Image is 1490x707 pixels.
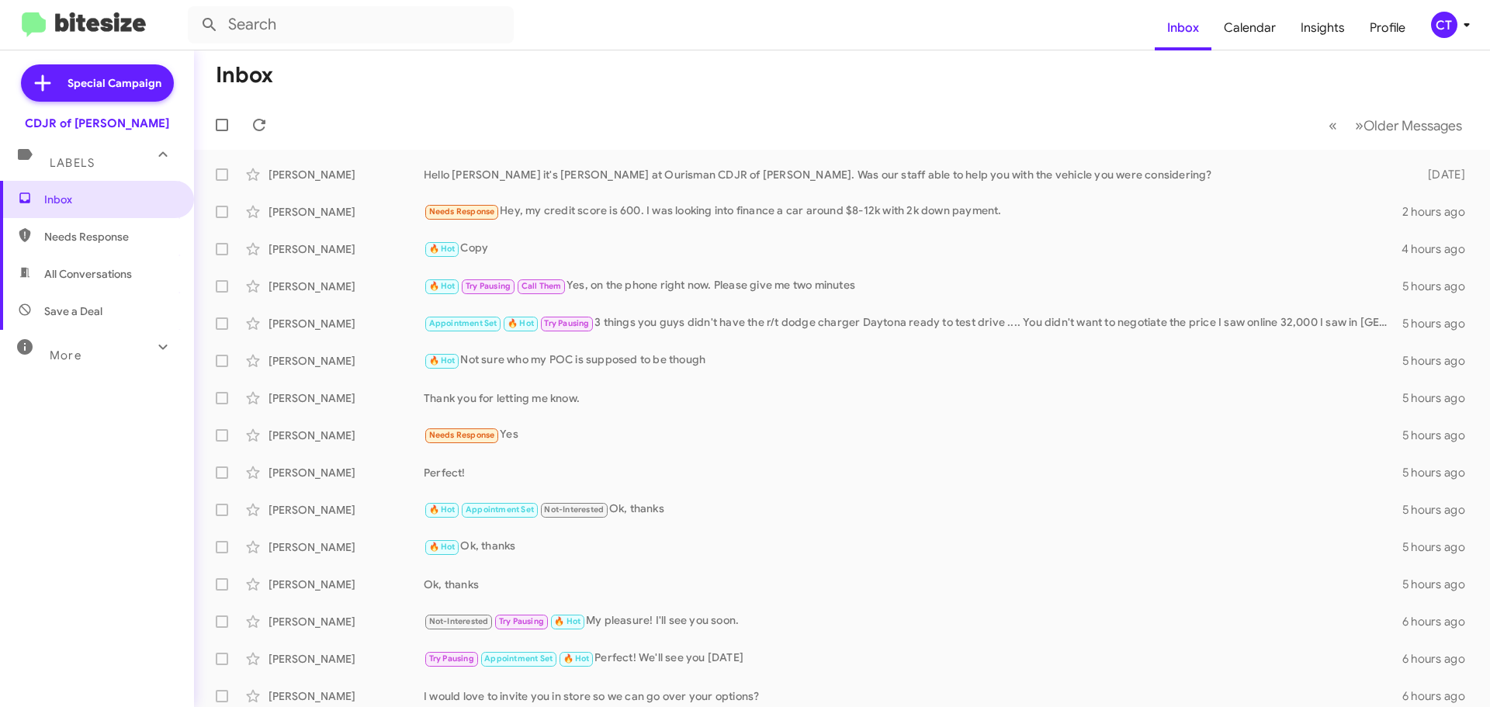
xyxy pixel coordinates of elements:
[1211,5,1288,50] a: Calendar
[1402,539,1478,555] div: 5 hours ago
[1346,109,1471,141] button: Next
[499,616,544,626] span: Try Pausing
[1355,116,1364,135] span: »
[1288,5,1357,50] a: Insights
[1402,651,1478,667] div: 6 hours ago
[424,688,1402,704] div: I would love to invite you in store so we can go over your options?
[269,502,424,518] div: [PERSON_NAME]
[429,244,456,254] span: 🔥 Hot
[424,352,1402,369] div: Not sure who my POC is supposed to be though
[188,6,514,43] input: Search
[466,504,534,515] span: Appointment Set
[424,314,1402,332] div: 3 things you guys didn't have the r/t dodge charger Daytona ready to test drive .... You didn't w...
[216,63,273,88] h1: Inbox
[424,240,1402,258] div: Copy
[429,318,497,328] span: Appointment Set
[50,156,95,170] span: Labels
[554,616,580,626] span: 🔥 Hot
[1364,117,1462,134] span: Older Messages
[44,192,176,207] span: Inbox
[508,318,534,328] span: 🔥 Hot
[429,430,495,440] span: Needs Response
[429,542,456,552] span: 🔥 Hot
[50,348,81,362] span: More
[1402,428,1478,443] div: 5 hours ago
[269,614,424,629] div: [PERSON_NAME]
[1402,688,1478,704] div: 6 hours ago
[1402,502,1478,518] div: 5 hours ago
[429,504,456,515] span: 🔥 Hot
[1402,577,1478,592] div: 5 hours ago
[424,167,1403,182] div: Hello [PERSON_NAME] it's [PERSON_NAME] at Ourisman CDJR of [PERSON_NAME]. Was our staff able to h...
[269,204,424,220] div: [PERSON_NAME]
[563,653,590,664] span: 🔥 Hot
[1403,167,1478,182] div: [DATE]
[269,279,424,294] div: [PERSON_NAME]
[424,538,1402,556] div: Ok, thanks
[1402,316,1478,331] div: 5 hours ago
[424,390,1402,406] div: Thank you for letting me know.
[269,688,424,704] div: [PERSON_NAME]
[521,281,562,291] span: Call Them
[1320,109,1471,141] nav: Page navigation example
[466,281,511,291] span: Try Pausing
[429,355,456,366] span: 🔥 Hot
[1357,5,1418,50] a: Profile
[429,206,495,217] span: Needs Response
[424,577,1402,592] div: Ok, thanks
[269,390,424,406] div: [PERSON_NAME]
[424,465,1402,480] div: Perfect!
[1329,116,1337,135] span: «
[269,651,424,667] div: [PERSON_NAME]
[1402,614,1478,629] div: 6 hours ago
[424,203,1402,220] div: Hey, my credit score is 600. I was looking into finance a car around $8-12k with 2k down payment.
[544,504,604,515] span: Not-Interested
[1402,241,1478,257] div: 4 hours ago
[1418,12,1473,38] button: CT
[424,426,1402,444] div: Yes
[269,241,424,257] div: [PERSON_NAME]
[1402,204,1478,220] div: 2 hours ago
[429,653,474,664] span: Try Pausing
[544,318,589,328] span: Try Pausing
[1402,465,1478,480] div: 5 hours ago
[44,229,176,244] span: Needs Response
[1155,5,1211,50] a: Inbox
[269,428,424,443] div: [PERSON_NAME]
[429,616,489,626] span: Not-Interested
[68,75,161,91] span: Special Campaign
[424,650,1402,667] div: Perfect! We'll see you [DATE]
[429,281,456,291] span: 🔥 Hot
[1402,279,1478,294] div: 5 hours ago
[44,303,102,319] span: Save a Deal
[269,465,424,480] div: [PERSON_NAME]
[424,501,1402,518] div: Ok, thanks
[1402,353,1478,369] div: 5 hours ago
[269,316,424,331] div: [PERSON_NAME]
[269,167,424,182] div: [PERSON_NAME]
[424,277,1402,295] div: Yes, on the phone right now. Please give me two minutes
[269,353,424,369] div: [PERSON_NAME]
[44,266,132,282] span: All Conversations
[1431,12,1457,38] div: CT
[269,577,424,592] div: [PERSON_NAME]
[21,64,174,102] a: Special Campaign
[1319,109,1346,141] button: Previous
[484,653,553,664] span: Appointment Set
[424,612,1402,630] div: My pleasure! I'll see you soon.
[269,539,424,555] div: [PERSON_NAME]
[25,116,169,131] div: CDJR of [PERSON_NAME]
[1402,390,1478,406] div: 5 hours ago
